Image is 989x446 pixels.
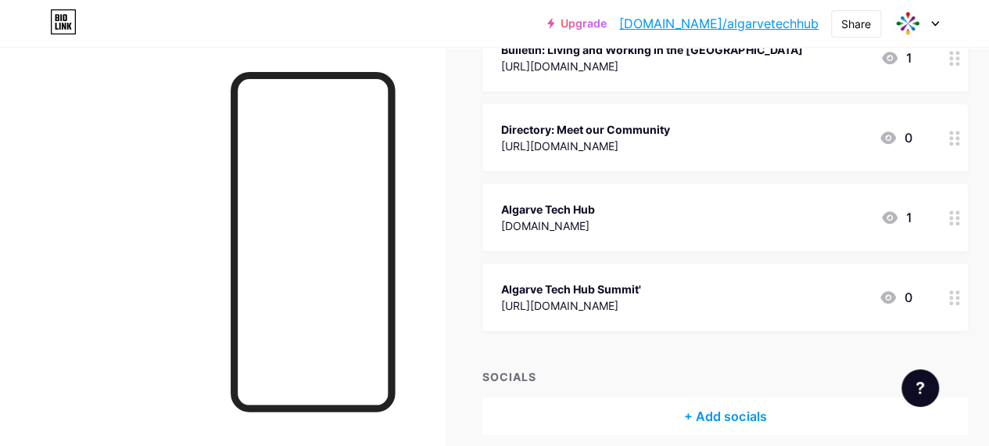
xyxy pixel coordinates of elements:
[482,397,968,435] div: + Add socials
[482,369,968,385] div: SOCIALS
[880,208,912,227] div: 1
[880,49,912,67] div: 1
[841,16,871,32] div: Share
[501,58,802,74] div: [URL][DOMAIN_NAME]
[501,138,670,154] div: [URL][DOMAIN_NAME]
[501,281,641,297] div: Algarve Tech Hub Summit'
[879,288,912,307] div: 0
[501,201,595,218] div: Algarve Tech Hub
[501,218,595,234] div: [DOMAIN_NAME]
[501,41,802,58] div: Bulletin: Living and Working in the [GEOGRAPHIC_DATA]
[619,14,819,33] a: [DOMAIN_NAME]/algarvetechhub
[879,128,912,147] div: 0
[501,297,641,314] div: [URL][DOMAIN_NAME]
[547,17,607,30] a: Upgrade
[893,9,923,38] img: algarvetechhub
[501,121,670,138] div: Directory: Meet our Community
